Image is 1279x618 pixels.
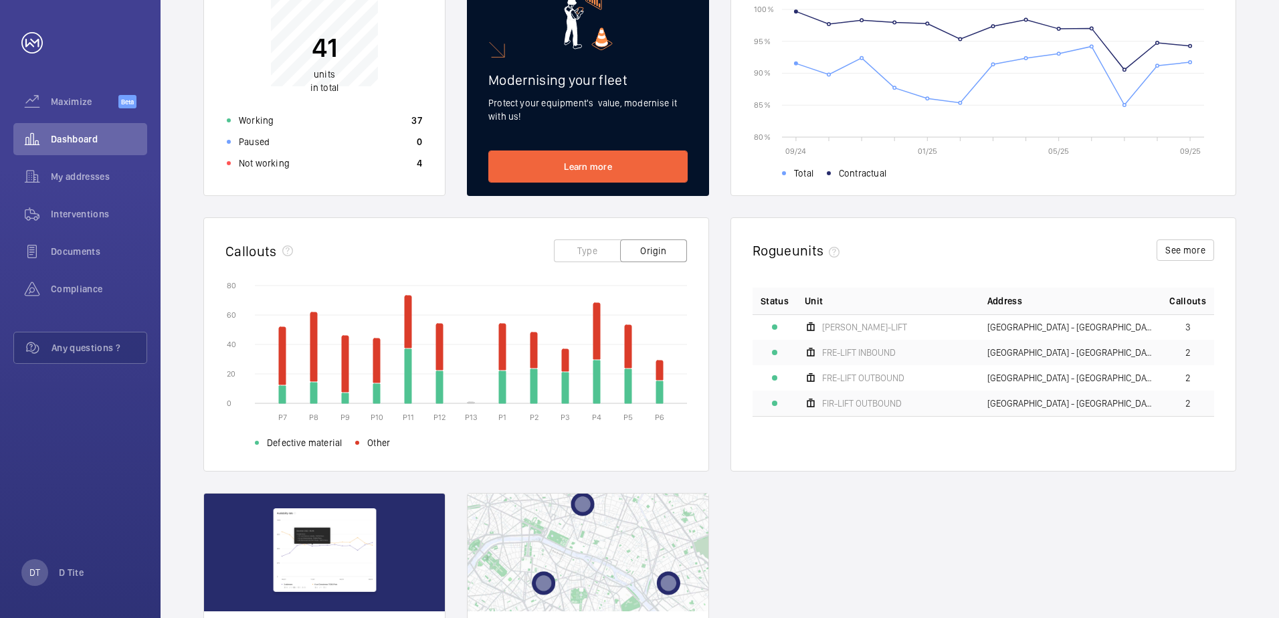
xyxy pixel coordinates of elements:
span: Unit [805,294,823,308]
span: Beta [118,95,136,108]
span: [GEOGRAPHIC_DATA] - [GEOGRAPHIC_DATA], [987,399,1154,408]
span: Maximize [51,95,118,108]
p: 41 [310,31,338,64]
a: Learn more [488,150,688,183]
span: My addresses [51,170,147,183]
button: Origin [620,239,687,262]
p: 0 [417,135,422,148]
text: 85 % [754,100,771,110]
span: [PERSON_NAME]-LIFT [822,322,907,332]
text: P12 [433,413,446,422]
text: 90 % [754,68,771,78]
h2: Callouts [225,243,277,260]
span: Contractual [839,167,886,180]
text: P4 [592,413,601,422]
span: FRE-LIFT INBOUND [822,348,896,357]
text: P2 [530,413,538,422]
span: Interventions [51,207,147,221]
span: Total [794,167,813,180]
text: P7 [278,413,287,422]
p: Not working [239,157,290,170]
span: Dashboard [51,132,147,146]
p: Protect your equipment's value, modernise it with us! [488,96,688,123]
p: Paused [239,135,270,148]
h2: Rogue [753,242,845,259]
p: DT [29,566,40,579]
text: 95 % [754,36,771,45]
span: [GEOGRAPHIC_DATA] - [GEOGRAPHIC_DATA], [987,373,1154,383]
text: P11 [403,413,414,422]
span: units [314,69,335,80]
text: P8 [309,413,318,422]
p: 37 [411,114,422,127]
span: units [792,242,846,259]
span: 2 [1185,348,1191,357]
span: 2 [1185,373,1191,383]
text: 05/25 [1048,146,1069,156]
span: Address [987,294,1022,308]
span: Compliance [51,282,147,296]
p: Working [239,114,274,127]
button: See more [1157,239,1214,261]
text: 80 [227,281,236,290]
span: FRE-LIFT OUTBOUND [822,373,904,383]
text: P6 [655,413,664,422]
text: 01/25 [918,146,937,156]
p: Status [761,294,789,308]
text: 80 % [754,132,771,141]
p: in total [310,68,338,94]
text: P10 [371,413,383,422]
button: Type [554,239,621,262]
text: 100 % [754,4,774,13]
span: [GEOGRAPHIC_DATA] - [GEOGRAPHIC_DATA], [987,322,1154,332]
p: 4 [417,157,422,170]
text: P3 [561,413,570,422]
span: Other [367,436,390,449]
text: 09/25 [1180,146,1201,156]
p: D Tite [59,566,84,579]
text: P13 [465,413,478,422]
span: FIR-LIFT OUTBOUND [822,399,902,408]
span: [GEOGRAPHIC_DATA] - [GEOGRAPHIC_DATA], [987,348,1154,357]
span: Callouts [1169,294,1206,308]
text: 60 [227,310,236,320]
span: Documents [51,245,147,258]
text: 09/24 [785,146,806,156]
text: 0 [227,399,231,408]
span: 2 [1185,399,1191,408]
span: Any questions ? [52,341,146,354]
text: 20 [227,369,235,379]
text: P9 [340,413,350,422]
text: P1 [498,413,506,422]
text: 40 [227,340,236,349]
span: Defective material [267,436,342,449]
span: 3 [1185,322,1191,332]
h2: Modernising your fleet [488,72,688,88]
text: P5 [623,413,633,422]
